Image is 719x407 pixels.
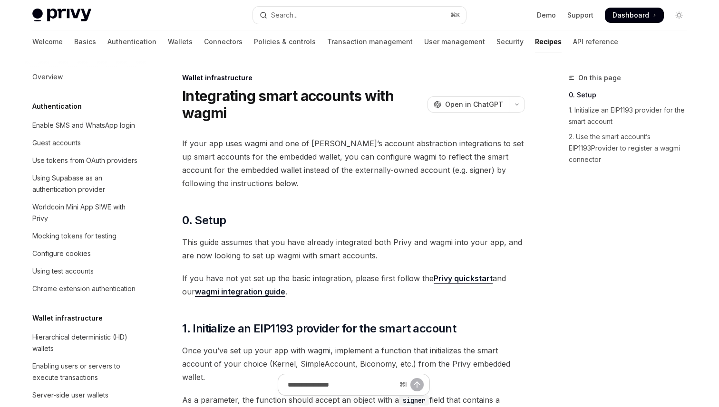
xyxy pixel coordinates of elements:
a: Policies & controls [254,30,316,53]
div: Guest accounts [32,137,81,149]
a: API reference [573,30,618,53]
a: wagmi integration guide [195,287,285,297]
div: Enable SMS and WhatsApp login [32,120,135,131]
span: Once you’ve set up your app with wagmi, implement a function that initializes the smart account o... [182,344,525,384]
a: 0. Setup [569,87,694,103]
div: Chrome extension authentication [32,283,136,294]
a: Hierarchical deterministic (HD) wallets [25,329,146,357]
a: 1. Initialize an EIP1193 provider for the smart account [569,103,694,129]
div: Search... [271,9,298,21]
div: Using test accounts [32,265,94,277]
a: Security [496,30,524,53]
h5: Wallet infrastructure [32,312,103,324]
div: Configure cookies [32,248,91,259]
button: Toggle dark mode [671,8,687,23]
div: Using Supabase as an authentication provider [32,172,141,195]
a: Recipes [535,30,562,53]
a: Connectors [204,30,243,53]
a: Dashboard [605,8,664,23]
button: Open in ChatGPT [428,96,509,113]
div: Hierarchical deterministic (HD) wallets [32,331,141,354]
span: 1. Initialize an EIP1193 provider for the smart account [182,321,456,336]
button: Send message [410,378,424,391]
a: Mocking tokens for testing [25,227,146,245]
div: Use tokens from OAuth providers [32,155,137,166]
a: Using test accounts [25,263,146,280]
a: Demo [537,10,556,20]
div: Overview [32,71,63,83]
a: Wallets [168,30,193,53]
span: If your app uses wagmi and one of [PERSON_NAME]’s account abstraction integrations to set up smar... [182,137,525,190]
a: Guest accounts [25,134,146,151]
span: 0. Setup [182,213,226,228]
span: ⌘ K [450,11,460,19]
a: Chrome extension authentication [25,280,146,297]
input: Ask a question... [288,374,396,395]
a: Privy quickstart [434,274,493,284]
a: Enabling users or servers to execute transactions [25,358,146,386]
a: Enable SMS and WhatsApp login [25,117,146,134]
a: Using Supabase as an authentication provider [25,170,146,198]
a: Welcome [32,30,63,53]
a: Support [567,10,593,20]
h1: Integrating smart accounts with wagmi [182,87,424,122]
a: Overview [25,68,146,85]
span: Dashboard [612,10,649,20]
a: Transaction management [327,30,413,53]
span: If you have not yet set up the basic integration, please first follow the and our . [182,272,525,298]
a: Use tokens from OAuth providers [25,152,146,169]
a: Authentication [107,30,156,53]
button: Open search [253,7,466,24]
a: 2. Use the smart account’s EIP1193Provider to register a wagmi connector [569,129,694,167]
a: Configure cookies [25,245,146,262]
a: Server-side user wallets [25,387,146,404]
a: User management [424,30,485,53]
div: Wallet infrastructure [182,73,525,83]
img: light logo [32,9,91,22]
a: Basics [74,30,96,53]
h5: Authentication [32,101,82,112]
div: Server-side user wallets [32,389,108,401]
a: Worldcoin Mini App SIWE with Privy [25,199,146,227]
span: Open in ChatGPT [445,100,503,109]
div: Mocking tokens for testing [32,230,117,242]
span: On this page [578,72,621,84]
div: Worldcoin Mini App SIWE with Privy [32,201,141,224]
div: Enabling users or servers to execute transactions [32,360,141,383]
span: This guide assumes that you have already integrated both Privy and wagmi into your app, and are n... [182,236,525,262]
